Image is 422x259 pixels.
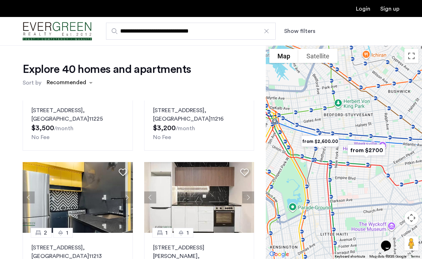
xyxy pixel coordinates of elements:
a: Registration [380,6,399,12]
button: Next apartment [242,191,254,203]
span: 1 [66,229,68,237]
button: Show satellite imagery [298,49,338,63]
span: $3,200 [153,125,176,132]
div: from $2,600.00 [295,131,345,152]
a: 11[STREET_ADDRESS], [GEOGRAPHIC_DATA]11225No Fee [23,96,133,151]
a: 21[STREET_ADDRESS], [GEOGRAPHIC_DATA]11216No Fee [144,96,254,151]
button: Drag Pegman onto the map to open Street View [404,236,418,251]
p: [STREET_ADDRESS] 11225 [31,106,124,123]
iframe: chat widget [378,231,401,252]
button: Keyboard shortcuts [335,254,365,259]
img: 1999_638548584132613859.jpeg [144,162,254,233]
img: logo [23,18,92,45]
button: Toggle fullscreen view [404,49,418,63]
button: Map camera controls [404,211,418,225]
span: 1 [165,229,168,237]
p: [STREET_ADDRESS] 11216 [153,106,246,123]
span: No Fee [31,134,49,140]
a: Open this area in Google Maps (opens a new window) [268,250,291,259]
div: Recommended [46,78,86,88]
button: Show or hide filters [284,27,315,35]
sub: /month [54,126,74,131]
button: Next apartment [121,191,133,203]
span: No Fee [153,134,171,140]
img: Google [268,250,291,259]
span: 1 [187,229,189,237]
span: $3,500 [31,125,54,132]
a: Login [356,6,370,12]
img: 218_638484592923157572.jpeg [23,162,133,233]
a: Terms (opens in new tab) [411,254,420,259]
span: 2 [44,229,47,237]
a: Cazamio Logo [23,18,92,45]
sub: /month [176,126,195,131]
ng-select: sort-apartment [43,76,96,89]
button: Previous apartment [144,191,156,203]
span: Map data ©2025 Google [369,255,406,258]
label: Sort by [23,79,41,87]
input: Apartment Search [106,23,276,40]
div: from $2700 [342,139,391,161]
button: Show street map [269,49,298,63]
h1: Explore 40 homes and apartments [23,62,191,76]
button: Previous apartment [23,191,35,203]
